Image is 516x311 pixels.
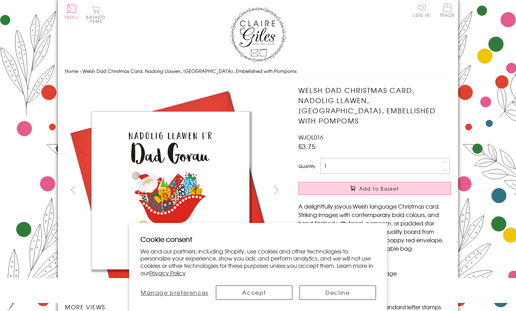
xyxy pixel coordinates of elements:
p: A delightfully joyous Welsh language Christmas card. Striking images with contemporary bold colou... [298,202,451,252]
label: Quantity [298,163,315,169]
a: Home [65,68,78,74]
button: Manage preferences [140,285,209,300]
nav: breadcrumbs [65,64,451,79]
button: prev [65,182,81,198]
a: Trade [440,4,455,19]
span: 0 items [89,14,105,25]
h1: Welsh Dad Christmas Card, Nadolig Llawen, [GEOGRAPHIC_DATA], Embellished with Pompoms [298,85,451,126]
span: › [80,68,81,74]
span: WJOL016 [298,133,323,141]
h2: Cookie consent [140,234,376,244]
img: Welsh Dad Christmas Card, Nadolig Llawen, Santa Sleigh, Embellished with Pompoms [284,85,495,296]
img: Claire Giles Greetings Cards [230,7,286,62]
button: Add to Basket [298,182,451,195]
span: Welsh Dad Christmas Card, Nadolig Llawen, [GEOGRAPHIC_DATA], Embellished with Pompoms [82,68,297,74]
p: We and our partners, including Shopify, use cookies and other technologies to personalize your ex... [140,248,376,277]
button: Menu [65,5,79,19]
a: Privacy Policy [149,269,186,277]
img: Welsh Dad Christmas Card, Nadolig Llawen, Santa Sleigh, Embellished with Pompoms [65,85,276,296]
span: £3.75 [298,141,316,151]
span: Manage preferences [141,288,209,297]
button: Basket0 items [86,6,105,23]
h3: More views [65,303,284,311]
a: Log In [413,4,430,17]
button: Accept [216,285,292,300]
span: Add to Basket [359,185,399,192]
span: Trade [440,4,455,17]
button: next [269,182,284,198]
span: Menu [65,14,79,20]
button: Decline [299,285,376,300]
